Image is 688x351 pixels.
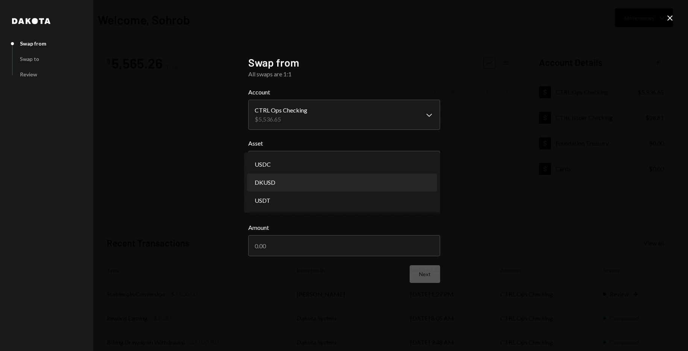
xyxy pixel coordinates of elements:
div: Review [20,71,37,77]
div: Swap from [20,40,46,47]
button: Account [248,100,440,130]
div: Swap to [20,56,39,62]
button: Asset [248,151,440,172]
label: Amount [248,223,440,232]
span: USDC [255,160,271,169]
input: 0.00 [248,235,440,256]
span: USDT [255,196,270,205]
label: Account [248,88,440,97]
label: Asset [248,139,440,148]
h2: Swap from [248,55,440,70]
span: DKUSD [255,178,275,187]
div: All swaps are 1:1 [248,70,440,79]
